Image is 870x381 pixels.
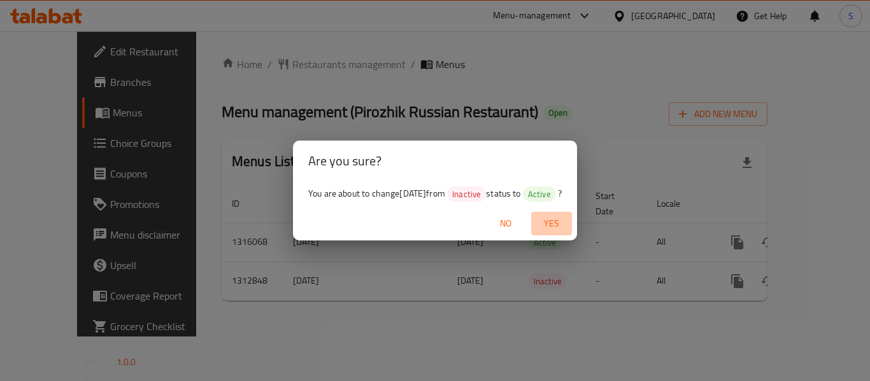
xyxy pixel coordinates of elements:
button: No [485,212,526,235]
span: No [490,216,521,232]
div: Inactive [447,186,486,202]
span: Inactive [447,188,486,200]
div: Active [523,186,556,202]
span: You are about to change [DATE] from status to ? [308,185,562,202]
button: Yes [531,212,572,235]
span: Yes [536,216,567,232]
h2: Are you sure? [308,151,562,171]
span: Active [523,188,556,200]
